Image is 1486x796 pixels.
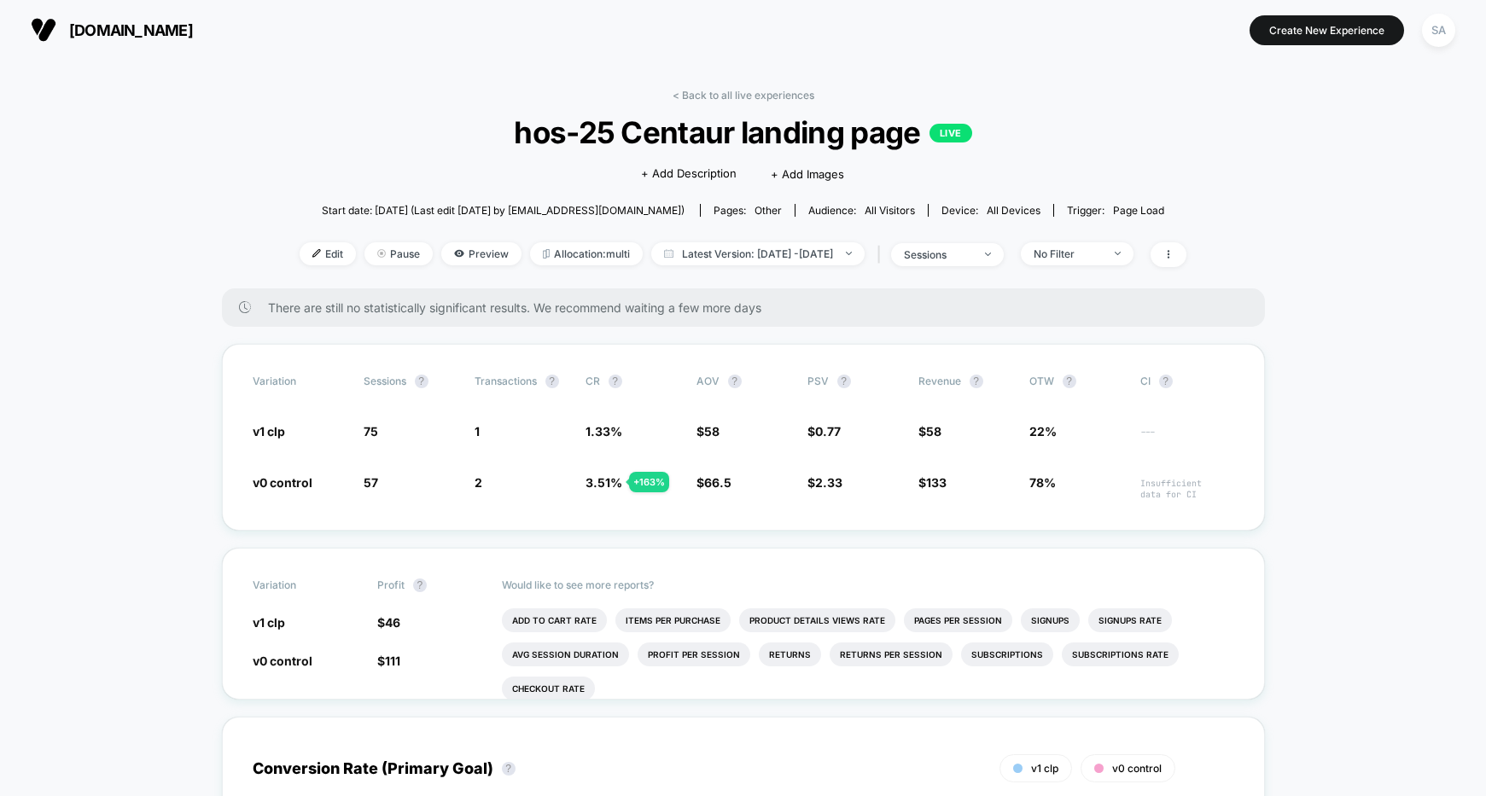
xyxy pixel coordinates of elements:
span: --- [1140,427,1234,439]
li: Add To Cart Rate [502,608,607,632]
li: Signups [1021,608,1080,632]
li: Signups Rate [1088,608,1172,632]
span: 0.77 [815,424,841,439]
span: 75 [364,424,378,439]
span: 78% [1029,475,1056,490]
p: LIVE [929,124,972,142]
div: Pages: [714,204,782,217]
span: Latest Version: [DATE] - [DATE] [651,242,865,265]
button: ? [1159,375,1173,388]
li: Items Per Purchase [615,608,731,632]
li: Pages Per Session [904,608,1012,632]
span: other [755,204,782,217]
button: ? [837,375,851,388]
span: $ [918,424,941,439]
li: Checkout Rate [502,677,595,700]
span: Allocation: multi [530,242,643,265]
li: Avg Session Duration [502,642,629,666]
img: end [1115,252,1121,255]
span: All Visitors [865,204,915,217]
span: $ [696,424,720,439]
button: ? [728,375,742,388]
button: ? [1063,375,1076,388]
img: end [846,252,852,255]
span: 57 [364,475,378,490]
span: CR [586,375,600,387]
span: Device: [928,204,1053,217]
img: end [377,249,386,258]
button: ? [415,375,428,388]
li: Subscriptions Rate [1062,642,1179,666]
span: hos-25 Centaur landing page [344,114,1142,150]
p: Would like to see more reports? [502,578,1234,591]
li: Returns Per Session [830,642,953,666]
span: AOV [696,375,720,387]
button: ? [970,375,983,388]
span: all devices [987,204,1040,217]
span: 66.5 [704,475,731,490]
span: Insufficient data for CI [1140,478,1234,500]
span: 3.51 % [586,475,622,490]
span: $ [807,475,842,490]
div: sessions [904,248,972,261]
span: 58 [926,424,941,439]
span: 58 [704,424,720,439]
span: Page Load [1113,204,1164,217]
div: + 163 % [629,472,669,492]
span: | [873,242,891,267]
button: ? [545,375,559,388]
span: 1.33 % [586,424,622,439]
span: Transactions [475,375,537,387]
button: SA [1417,13,1460,48]
span: v1 clp [253,424,285,439]
span: 46 [385,615,400,630]
span: OTW [1029,375,1123,388]
button: Create New Experience [1250,15,1404,45]
span: + Add Description [641,166,737,183]
span: There are still no statistically significant results. We recommend waiting a few more days [268,300,1231,315]
span: Preview [441,242,522,265]
span: v1 clp [253,615,285,630]
img: calendar [664,249,673,258]
span: Variation [253,578,347,592]
button: ? [609,375,622,388]
span: Pause [364,242,433,265]
span: v0 control [1112,762,1162,775]
span: Profit [377,578,405,591]
span: CI [1140,375,1234,388]
button: ? [413,578,427,592]
span: 2 [475,475,482,490]
span: Start date: [DATE] (Last edit [DATE] by [EMAIL_ADDRESS][DOMAIN_NAME]) [322,204,685,217]
div: Trigger: [1067,204,1164,217]
span: v0 control [253,654,312,668]
div: Audience: [808,204,915,217]
span: 111 [385,654,400,668]
img: end [985,253,991,256]
img: Visually logo [31,17,56,43]
span: Revenue [918,375,961,387]
a: < Back to all live experiences [673,89,814,102]
span: Edit [300,242,356,265]
img: edit [312,249,321,258]
span: v1 clp [1031,762,1058,775]
span: v0 control [253,475,312,490]
span: $ [377,654,400,668]
span: 22% [1029,424,1057,439]
span: PSV [807,375,829,387]
span: $ [696,475,731,490]
img: rebalance [543,249,550,259]
li: Subscriptions [961,642,1053,666]
span: 2.33 [815,475,842,490]
span: 133 [926,475,947,490]
span: $ [377,615,400,630]
li: Returns [759,642,821,666]
button: [DOMAIN_NAME] [26,16,198,44]
span: Sessions [364,375,406,387]
li: Profit Per Session [638,642,750,666]
span: + Add Images [771,167,844,181]
button: ? [502,762,516,776]
span: $ [918,475,947,490]
span: $ [807,424,841,439]
span: [DOMAIN_NAME] [69,21,193,39]
span: 1 [475,424,480,439]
